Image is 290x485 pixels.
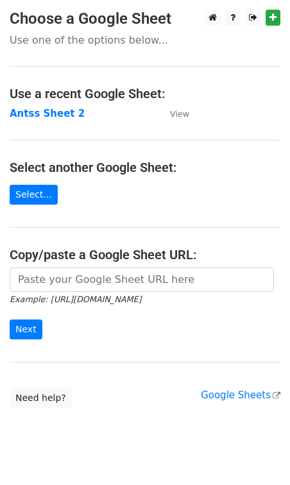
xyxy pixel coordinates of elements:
[10,108,85,119] a: Antss Sheet 2
[10,319,42,339] input: Next
[10,268,274,292] input: Paste your Google Sheet URL here
[201,389,280,401] a: Google Sheets
[157,108,189,119] a: View
[10,86,280,101] h4: Use a recent Google Sheet:
[10,160,280,175] h4: Select another Google Sheet:
[10,10,280,28] h3: Choose a Google Sheet
[10,185,58,205] a: Select...
[10,247,280,262] h4: Copy/paste a Google Sheet URL:
[10,294,141,304] small: Example: [URL][DOMAIN_NAME]
[170,109,189,119] small: View
[10,388,72,408] a: Need help?
[10,33,280,47] p: Use one of the options below...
